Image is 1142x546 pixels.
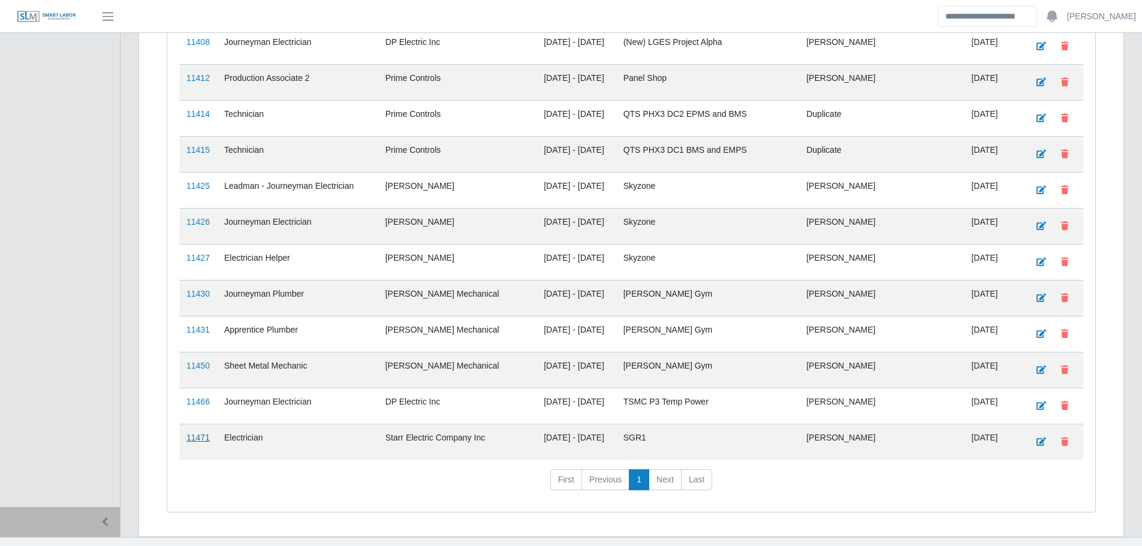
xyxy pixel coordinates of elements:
[799,316,964,352] td: [PERSON_NAME]
[629,469,649,491] a: 1
[217,280,378,316] td: Journeyman Plumber
[186,109,210,119] a: 11414
[964,100,1022,136] td: [DATE]
[186,73,210,83] a: 11412
[378,64,537,100] td: Prime Controls
[217,208,378,244] td: Journeyman Electrician
[616,64,800,100] td: Panel Shop
[799,100,964,136] td: Duplicate
[186,181,210,191] a: 11425
[537,100,616,136] td: [DATE] - [DATE]
[217,352,378,388] td: Sheet Metal Mechanic
[964,352,1022,388] td: [DATE]
[186,325,210,334] a: 11431
[537,352,616,388] td: [DATE] - [DATE]
[378,316,537,352] td: [PERSON_NAME] Mechanical
[378,352,537,388] td: [PERSON_NAME] Mechanical
[378,28,537,64] td: DP Electric Inc
[1067,10,1136,23] a: [PERSON_NAME]
[186,361,210,370] a: 11450
[799,64,964,100] td: [PERSON_NAME]
[537,64,616,100] td: [DATE] - [DATE]
[964,208,1022,244] td: [DATE]
[964,316,1022,352] td: [DATE]
[378,208,537,244] td: [PERSON_NAME]
[217,244,378,280] td: Electrician Helper
[186,37,210,47] a: 11408
[378,388,537,424] td: DP Electric Inc
[186,145,210,155] a: 11415
[217,100,378,136] td: Technician
[964,136,1022,172] td: [DATE]
[378,136,537,172] td: Prime Controls
[186,217,210,227] a: 11426
[217,388,378,424] td: Journeyman Electrician
[616,172,800,208] td: Skyzone
[217,136,378,172] td: Technician
[799,244,964,280] td: [PERSON_NAME]
[964,280,1022,316] td: [DATE]
[537,28,616,64] td: [DATE] - [DATE]
[964,388,1022,424] td: [DATE]
[799,352,964,388] td: [PERSON_NAME]
[17,10,77,23] img: SLM Logo
[616,280,800,316] td: [PERSON_NAME] Gym
[799,208,964,244] td: [PERSON_NAME]
[537,280,616,316] td: [DATE] - [DATE]
[378,280,537,316] td: [PERSON_NAME] Mechanical
[616,316,800,352] td: [PERSON_NAME] Gym
[964,28,1022,64] td: [DATE]
[217,316,378,352] td: Apprentice Plumber
[938,6,1037,27] input: Search
[217,424,378,460] td: Electrician
[186,397,210,406] a: 11466
[799,136,964,172] td: Duplicate
[537,172,616,208] td: [DATE] - [DATE]
[378,172,537,208] td: [PERSON_NAME]
[537,136,616,172] td: [DATE] - [DATE]
[616,136,800,172] td: QTS PHX3 DC1 BMS and EMPS
[799,424,964,460] td: [PERSON_NAME]
[616,100,800,136] td: QTS PHX3 DC2 EPMS and BMS
[537,244,616,280] td: [DATE] - [DATE]
[378,244,537,280] td: [PERSON_NAME]
[537,388,616,424] td: [DATE] - [DATE]
[537,208,616,244] td: [DATE] - [DATE]
[186,253,210,263] a: 11427
[217,28,378,64] td: Journeyman Electrician
[964,172,1022,208] td: [DATE]
[378,100,537,136] td: Prime Controls
[616,244,800,280] td: Skyzone
[186,289,210,298] a: 11430
[616,424,800,460] td: SGR1
[537,316,616,352] td: [DATE] - [DATE]
[964,64,1022,100] td: [DATE]
[378,424,537,460] td: Starr Electric Company Inc
[799,172,964,208] td: [PERSON_NAME]
[616,388,800,424] td: TSMC P3 Temp Power
[616,352,800,388] td: [PERSON_NAME] Gym
[964,424,1022,460] td: [DATE]
[537,424,616,460] td: [DATE] - [DATE]
[799,28,964,64] td: [PERSON_NAME]
[616,208,800,244] td: Skyzone
[217,172,378,208] td: Leadman - Journeyman Electrician
[179,469,1083,500] nav: pagination
[217,64,378,100] td: Production Associate 2
[964,244,1022,280] td: [DATE]
[186,433,210,442] a: 11471
[616,28,800,64] td: (New) LGES Project Alpha
[799,280,964,316] td: [PERSON_NAME]
[799,388,964,424] td: [PERSON_NAME]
